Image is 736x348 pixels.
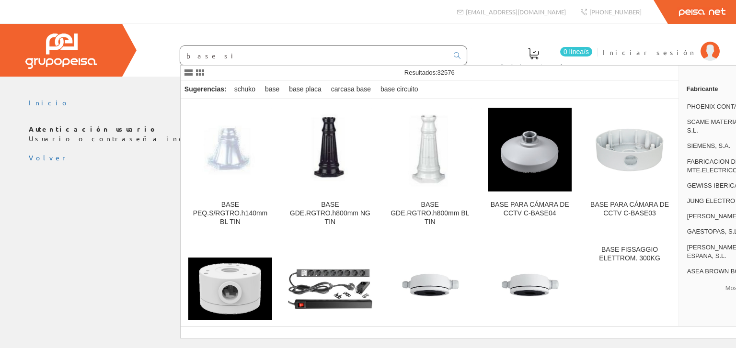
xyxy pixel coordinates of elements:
a: BASE PARA CÁMARA DE CCTV C-BASE03 BASE PARA CÁMARA DE CCTV C-BASE03 [580,99,679,237]
a: BASE GDE.RGTRO.h800mm BL TIN BASE GDE.RGTRO.h800mm BL TIN [380,99,480,237]
b: Autenticación usuario [29,124,158,133]
span: Iniciar sesión [603,47,696,57]
img: BASE PARA CÁMARA DE CCTV C-BASE01 [188,258,272,320]
a: Iniciar sesión [603,40,720,49]
input: Buscar ... [180,46,448,65]
div: BASE PEQ.S/RGTRO.h140mm BL TIN [188,201,272,226]
a: Inicio [29,98,69,107]
a: BASE GDE.RGTRO.h800mm NG TIN BASE GDE.RGTRO.h800mm NG TIN [280,99,379,237]
span: Resultados: [404,69,455,76]
div: © Grupo Peisa [29,163,707,171]
span: [PHONE_NUMBER] [589,8,642,16]
span: 0 línea/s [560,47,592,56]
p: Usuario o contraseña incorrecta. [29,124,707,144]
div: BASE GDE.RGTRO.h800mm NG TIN [288,201,372,226]
div: schuko [230,81,259,98]
div: BASE FISSAGGIO ELETTROM. 300KG [587,246,671,263]
span: 32576 [437,69,455,76]
div: BASE GDE.RGTRO.h800mm BL TIN [388,201,472,226]
img: Grupo Peisa [25,34,97,69]
img: BASE PEQ.S/RGTRO.h140mm BL TIN [188,108,272,191]
div: base placa [285,81,325,98]
div: BASE PARA CÁMARA DE CCTV C-BASE03 [587,201,671,218]
div: BASE PARA CÁMARA DE CCTV C-BASE04 [488,201,572,218]
a: Volver [29,153,69,162]
img: BASE GDE.RGTRO.h800mm BL TIN [388,108,472,191]
span: Pedido actual [501,61,566,71]
img: BASE ALTA W-BASE2F PARA CAMARA [388,258,472,319]
div: Sugerencias: [181,83,229,96]
div: carcasa base [327,81,375,98]
img: BASE ALTA W-BASE2 PARA CAMARA [488,258,572,319]
div: base [261,81,283,98]
img: BASE-8INT19 ENCHUFE 8 TOMAS [288,269,372,308]
img: BASE PARA CÁMARA DE CCTV C-BASE04 [488,108,572,191]
span: [EMAIL_ADDRESS][DOMAIN_NAME] [466,8,566,16]
img: BASE PARA CÁMARA DE CCTV C-BASE03 [587,123,671,177]
a: BASE PARA CÁMARA DE CCTV C-BASE04 BASE PARA CÁMARA DE CCTV C-BASE04 [480,99,579,237]
div: base circuito [377,81,422,98]
a: BASE PEQ.S/RGTRO.h140mm BL TIN BASE PEQ.S/RGTRO.h140mm BL TIN [181,99,280,237]
img: BASE GDE.RGTRO.h800mm NG TIN [288,108,372,191]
